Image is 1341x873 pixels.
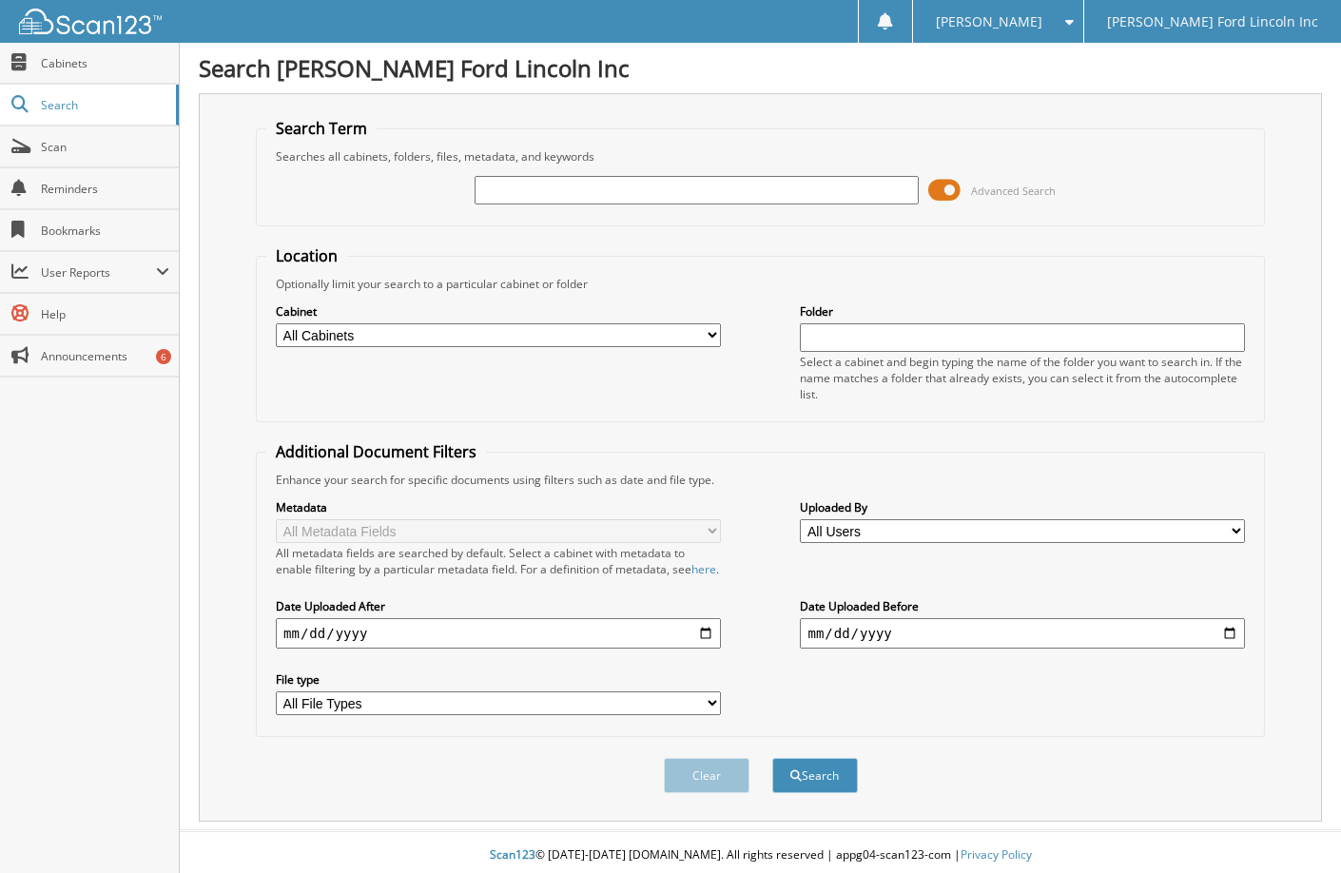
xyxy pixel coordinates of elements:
[800,499,1245,515] label: Uploaded By
[266,472,1254,488] div: Enhance your search for specific documents using filters such as date and file type.
[41,306,169,322] span: Help
[664,758,749,793] button: Clear
[276,671,721,688] label: File type
[41,55,169,71] span: Cabinets
[800,354,1245,402] div: Select a cabinet and begin typing the name of the folder you want to search in. If the name match...
[156,349,171,364] div: 6
[800,598,1245,614] label: Date Uploaded Before
[266,245,347,266] legend: Location
[276,618,721,649] input: start
[691,561,716,577] a: here
[41,264,156,281] span: User Reports
[961,846,1032,863] a: Privacy Policy
[800,618,1245,649] input: end
[266,441,486,462] legend: Additional Document Filters
[199,52,1322,84] h1: Search [PERSON_NAME] Ford Lincoln Inc
[266,148,1254,165] div: Searches all cabinets, folders, files, metadata, and keywords
[41,223,169,239] span: Bookmarks
[772,758,858,793] button: Search
[41,139,169,155] span: Scan
[266,276,1254,292] div: Optionally limit your search to a particular cabinet or folder
[276,545,721,577] div: All metadata fields are searched by default. Select a cabinet with metadata to enable filtering b...
[41,97,166,113] span: Search
[276,598,721,614] label: Date Uploaded After
[1107,16,1318,28] span: [PERSON_NAME] Ford Lincoln Inc
[41,181,169,197] span: Reminders
[19,9,162,34] img: scan123-logo-white.svg
[276,303,721,320] label: Cabinet
[266,118,377,139] legend: Search Term
[41,348,169,364] span: Announcements
[490,846,535,863] span: Scan123
[800,303,1245,320] label: Folder
[971,184,1056,198] span: Advanced Search
[936,16,1042,28] span: [PERSON_NAME]
[276,499,721,515] label: Metadata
